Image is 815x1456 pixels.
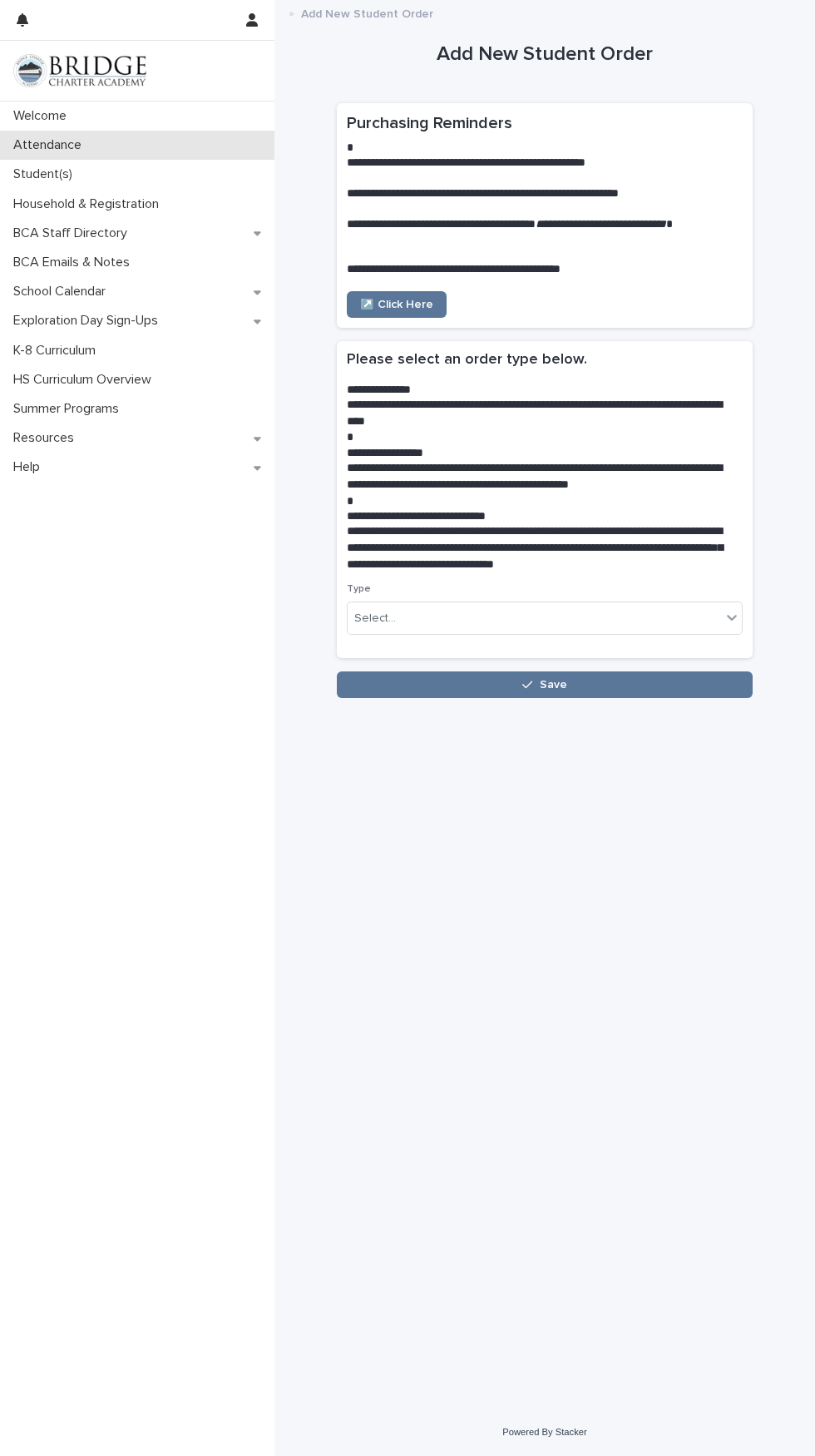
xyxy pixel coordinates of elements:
button: Save [337,671,753,698]
p: HS Curriculum Overview [7,372,165,388]
span: ↗️ Click Here [360,299,433,310]
img: V1C1m3IdTEidaUdm9Hs0 [13,54,146,87]
p: BCA Staff Directory [7,225,141,241]
div: Select... [354,610,396,627]
span: Type [347,584,371,594]
p: Add New Student Order [301,3,433,22]
a: Powered By Stacker [502,1427,586,1437]
h2: Purchasing Reminders [347,113,743,133]
p: BCA Emails & Notes [7,255,143,270]
p: Exploration Day Sign-Ups [7,313,171,329]
span: Save [540,679,567,691]
p: Student(s) [7,166,86,182]
p: K-8 Curriculum [7,343,109,359]
p: School Calendar [7,284,119,300]
p: Attendance [7,137,95,153]
a: ↗️ Click Here [347,291,447,318]
p: Help [7,459,53,475]
p: Household & Registration [7,196,172,212]
p: Welcome [7,108,80,124]
p: Resources [7,430,87,446]
p: Summer Programs [7,401,132,417]
h2: Please select an order type below. [347,351,587,369]
h1: Add New Student Order [337,42,753,67]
